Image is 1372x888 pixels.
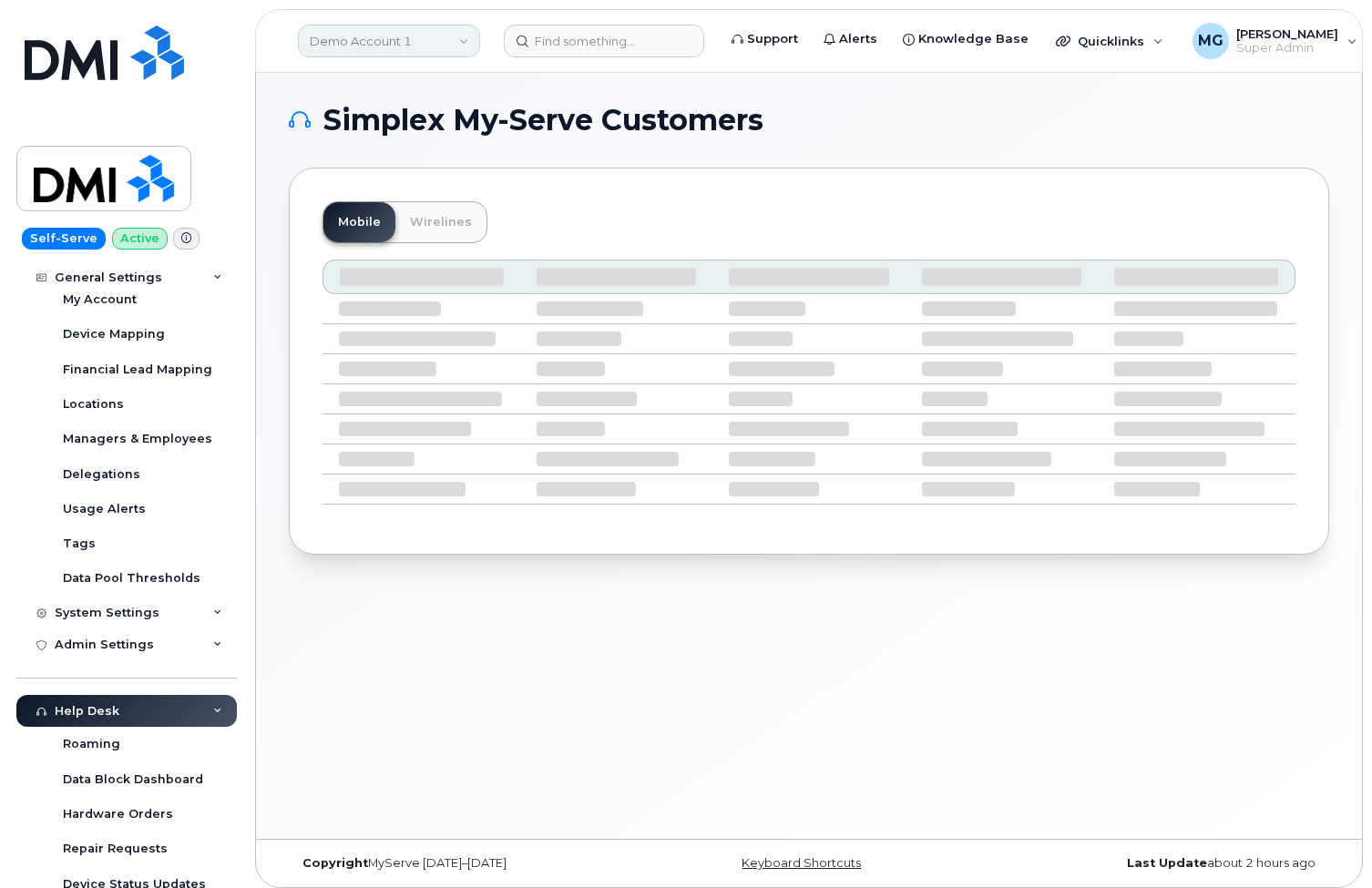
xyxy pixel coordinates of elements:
[289,856,636,871] div: MyServe [DATE]–[DATE]
[395,202,486,242] a: Wirelines
[323,202,395,242] a: Mobile
[323,107,763,134] span: Simplex My-Serve Customers
[1127,856,1207,870] strong: Last Update
[742,856,861,870] a: Keyboard Shortcuts
[982,856,1329,871] div: about 2 hours ago
[302,856,368,870] strong: Copyright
